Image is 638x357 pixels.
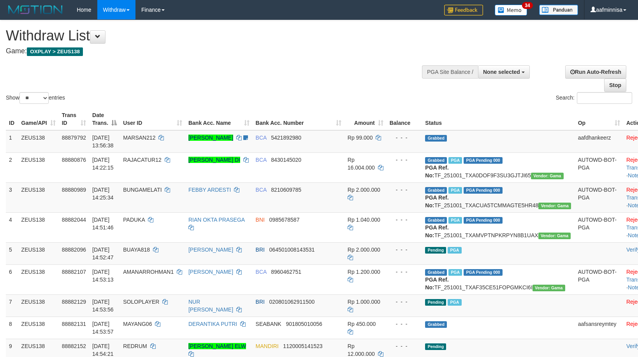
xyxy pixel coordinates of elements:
span: Copy 020801062911500 to clipboard [269,299,315,305]
span: [DATE] 14:53:56 [92,299,114,313]
td: ZEUS138 [18,294,59,317]
label: Search: [556,92,632,104]
span: Rp 1.000.000 [348,299,380,305]
td: TF_251001_TXACUA5TCMMAGTE5HR48 [422,182,575,212]
td: ZEUS138 [18,152,59,182]
b: PGA Ref. No: [425,276,448,290]
span: Rp 2.000.000 [348,247,380,253]
span: Rp 1.200.000 [348,269,380,275]
span: 88880876 [62,157,86,163]
span: Rp 99.000 [348,135,373,141]
a: [PERSON_NAME] [188,135,233,141]
span: SEABANK [256,321,281,327]
span: MARSAN212 [123,135,155,141]
b: PGA Ref. No: [425,164,448,178]
span: Copy 5421892980 to clipboard [271,135,301,141]
span: [DATE] 14:54:21 [92,343,114,357]
span: OXPLAY > ZEUS138 [27,47,83,56]
span: 88882044 [62,217,86,223]
span: [DATE] 14:22:15 [92,157,114,171]
div: - - - [390,134,419,142]
a: Stop [604,79,626,92]
th: User ID: activate to sort column ascending [120,108,185,130]
div: - - - [390,156,419,164]
th: Game/API: activate to sort column ascending [18,108,59,130]
div: - - - [390,298,419,306]
th: Date Trans.: activate to sort column descending [89,108,120,130]
span: [DATE] 13:56:38 [92,135,114,149]
img: MOTION_logo.png [6,4,65,16]
th: Bank Acc. Number: activate to sort column ascending [253,108,344,130]
span: SOLOPLAYER [123,299,159,305]
td: 2 [6,152,18,182]
span: Rp 12.000.000 [348,343,375,357]
th: Trans ID: activate to sort column ascending [59,108,89,130]
th: Bank Acc. Name: activate to sort column ascending [185,108,253,130]
td: ZEUS138 [18,182,59,212]
span: Copy 901805010056 to clipboard [286,321,322,327]
b: PGA Ref. No: [425,194,448,208]
a: NUR [PERSON_NAME] [188,299,233,313]
td: TF_251001_TXAMVPTNPKRPYN8B1UAX [422,212,575,242]
div: - - - [390,342,419,350]
a: [PERSON_NAME] [188,269,233,275]
td: ZEUS138 [18,130,59,153]
span: 34 [522,2,533,9]
span: Marked by aafanarl [448,299,461,306]
span: BNI [256,217,265,223]
span: Grabbed [425,187,447,194]
span: Rp 16.004.000 [348,157,375,171]
td: ZEUS138 [18,242,59,264]
span: 88879792 [62,135,86,141]
span: Copy 8210609785 to clipboard [271,187,301,193]
h1: Withdraw List [6,28,418,44]
a: [PERSON_NAME] [188,247,233,253]
td: 4 [6,212,18,242]
span: PADUKA [123,217,145,223]
td: AUTOWD-BOT-PGA [575,152,623,182]
td: 5 [6,242,18,264]
span: REDRUM [123,343,147,349]
a: FEBBY ARDESTI [188,187,231,193]
span: Copy 0985678587 to clipboard [269,217,300,223]
td: 8 [6,317,18,339]
a: [PERSON_NAME] ELW [188,343,246,349]
div: - - - [390,246,419,254]
td: TF_251001_TXA0DOF9F3SU3GJTJI65 [422,152,575,182]
span: 88882107 [62,269,86,275]
span: Grabbed [425,269,447,276]
img: Button%20Memo.svg [495,5,527,16]
span: BCA [256,135,267,141]
span: None selected [483,69,520,75]
span: BRI [256,299,265,305]
img: Feedback.jpg [444,5,483,16]
th: Balance [387,108,422,130]
div: - - - [390,186,419,194]
span: Pending [425,299,446,306]
td: TF_251001_TXAF35CE51FOPGMKCI6I [422,264,575,294]
span: Marked by aafpengsreynich [448,217,462,224]
label: Show entries [6,92,65,104]
td: 6 [6,264,18,294]
div: - - - [390,320,419,328]
span: 88882096 [62,247,86,253]
span: Vendor URL: https://trx31.1velocity.biz [531,173,564,179]
b: PGA Ref. No: [425,224,448,238]
td: ZEUS138 [18,212,59,242]
span: Copy 8430145020 to clipboard [271,157,301,163]
th: Status [422,108,575,130]
span: 88882152 [62,343,86,349]
span: 88882131 [62,321,86,327]
a: DERANTIKA PUTRI [188,321,237,327]
th: Amount: activate to sort column ascending [344,108,387,130]
img: panduan.png [539,5,578,15]
span: Rp 1.040.000 [348,217,380,223]
h4: Game: [6,47,418,55]
span: PGA Pending [464,269,503,276]
span: [DATE] 14:53:57 [92,321,114,335]
a: Run Auto-Refresh [565,65,626,79]
span: Pending [425,247,446,254]
span: Grabbed [425,157,447,164]
td: AUTOWD-BOT-PGA [575,264,623,294]
span: BUNGAMELATI [123,187,162,193]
